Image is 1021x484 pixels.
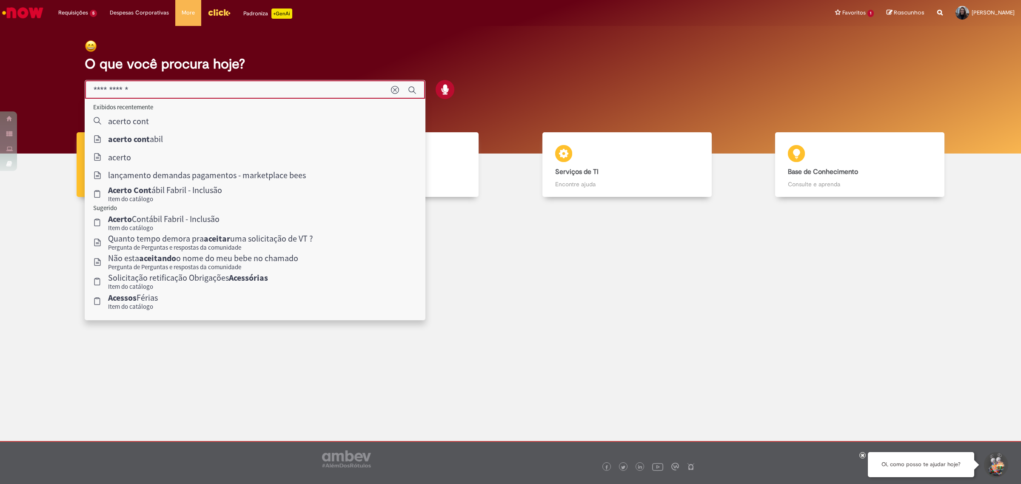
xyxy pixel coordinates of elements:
img: click_logo_yellow_360x200.png [208,6,231,19]
span: Despesas Corporativas [110,9,169,17]
img: logo_footer_workplace.png [671,463,679,470]
img: happy-face.png [85,40,97,52]
a: Rascunhos [887,9,924,17]
img: logo_footer_twitter.png [621,465,625,470]
b: Serviços de TI [555,168,599,176]
span: More [182,9,195,17]
span: Requisições [58,9,88,17]
span: [PERSON_NAME] [972,9,1015,16]
a: Tirar dúvidas Tirar dúvidas com Lupi Assist e Gen Ai [45,132,278,197]
img: logo_footer_ambev_rotulo_gray.png [322,450,371,467]
a: Base de Conhecimento Consulte e aprenda [744,132,977,197]
a: Serviços de TI Encontre ajuda [510,132,744,197]
img: ServiceNow [1,4,45,21]
img: logo_footer_facebook.png [605,465,609,470]
span: Favoritos [842,9,866,17]
p: Encontre ajuda [555,180,699,188]
span: 5 [90,10,97,17]
img: logo_footer_linkedin.png [638,465,642,470]
div: Oi, como posso te ajudar hoje? [868,452,974,477]
b: Base de Conhecimento [788,168,858,176]
p: Consulte e aprenda [788,180,932,188]
p: +GenAi [271,9,292,19]
div: Padroniza [243,9,292,19]
img: logo_footer_naosei.png [687,463,695,470]
h2: O que você procura hoje? [85,57,936,71]
button: Iniciar Conversa de Suporte [983,452,1008,478]
span: 1 [867,10,874,17]
span: Rascunhos [894,9,924,17]
img: logo_footer_youtube.png [652,461,663,472]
